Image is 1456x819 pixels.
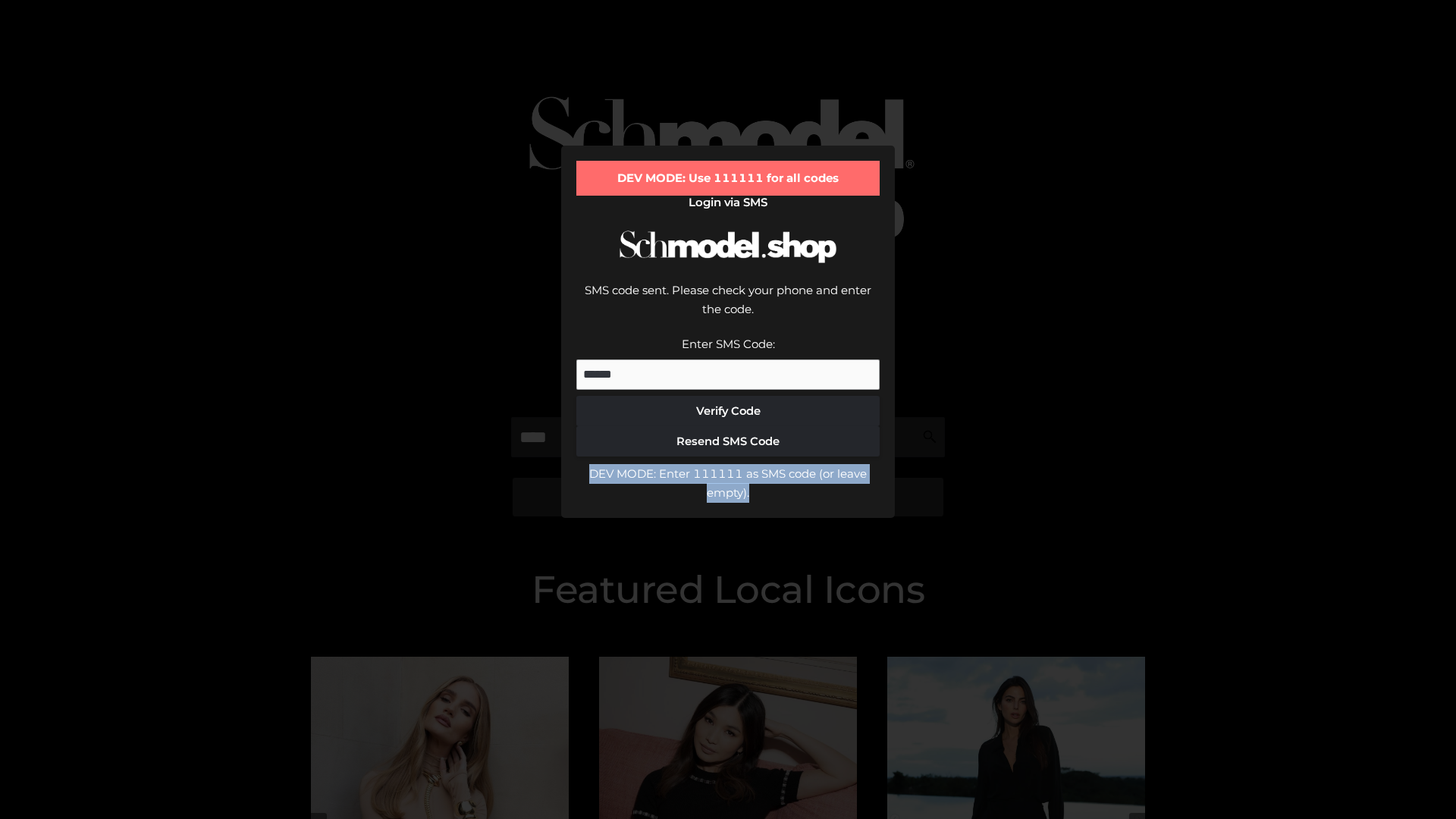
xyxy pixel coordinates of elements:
button: Verify Code [576,396,880,426]
div: DEV MODE: Use 111111 for all codes [576,161,880,196]
div: DEV MODE: Enter 111111 as SMS code (or leave empty). [576,464,880,503]
div: SMS code sent. Please check your phone and enter the code. [576,281,880,334]
button: Resend SMS Code [576,426,880,457]
label: Enter SMS Code: [682,337,775,351]
img: Schmodel Logo [614,217,842,277]
h2: Login via SMS [576,196,880,209]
